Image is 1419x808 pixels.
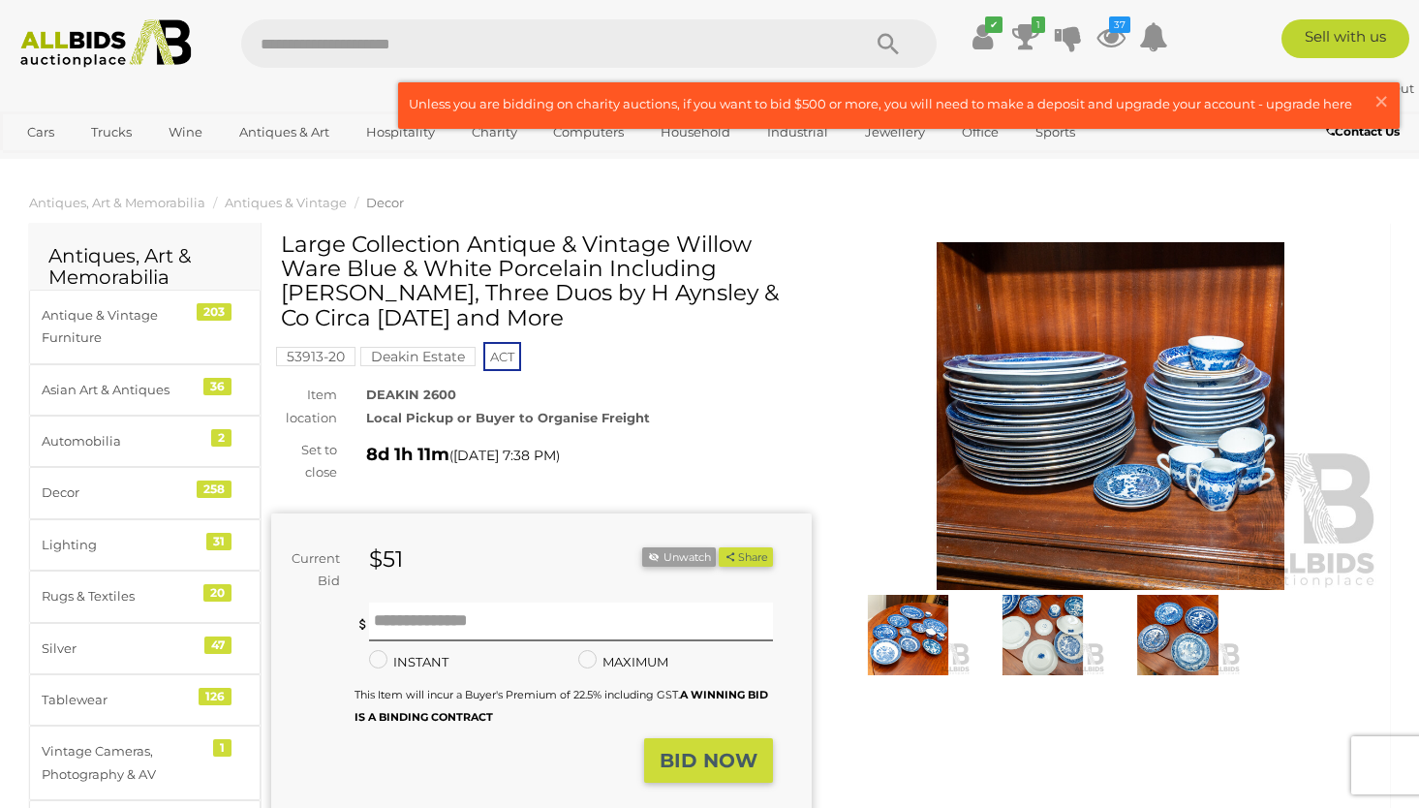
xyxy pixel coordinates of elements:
[29,364,261,416] a: Asian Art & Antiques 36
[1326,121,1404,142] a: Contact Us
[11,19,201,68] img: Allbids.com.au
[949,116,1011,148] a: Office
[980,595,1105,675] img: Large Collection Antique & Vintage Willow Ware Blue & White Porcelain Including Burleigh Ware, Th...
[642,547,716,568] li: Unwatch this item
[483,342,521,371] span: ACT
[459,116,530,148] a: Charity
[42,304,201,350] div: Antique & Vintage Furniture
[841,242,1381,590] img: Large Collection Antique & Vintage Willow Ware Blue & White Porcelain Including Burleigh Ware, Th...
[197,481,231,498] div: 258
[204,637,231,654] div: 47
[42,585,201,607] div: Rugs & Textiles
[276,347,355,366] mark: 53913-20
[257,439,352,484] div: Set to close
[1326,124,1400,139] b: Contact Us
[42,482,201,504] div: Decor
[199,688,231,705] div: 126
[42,379,201,401] div: Asian Art & Antiques
[29,195,205,210] a: Antiques, Art & Memorabilia
[29,290,261,364] a: Antique & Vintage Furniture 203
[15,148,177,180] a: [GEOGRAPHIC_DATA]
[354,116,447,148] a: Hospitality
[1109,16,1130,33] i: 37
[1281,19,1408,58] a: Sell with us
[281,233,807,330] h1: Large Collection Antique & Vintage Willow Ware Blue & White Porcelain Including [PERSON_NAME], Th...
[29,416,261,467] a: Automobilia 2
[369,651,448,673] label: INSTANT
[969,19,998,54] a: ✔
[852,116,938,148] a: Jewellery
[1032,16,1045,33] i: 1
[29,519,261,571] a: Lighting 31
[1291,80,1348,96] strong: oksure
[449,448,560,463] span: ( )
[203,584,231,602] div: 20
[42,430,201,452] div: Automobilia
[42,637,201,660] div: Silver
[366,387,456,402] strong: DEAKIN 2600
[42,740,201,786] div: Vintage Cameras, Photography & AV
[360,349,476,364] a: Deakin Estate
[29,571,261,622] a: Rugs & Textiles 20
[846,595,971,675] img: Large Collection Antique & Vintage Willow Ware Blue & White Porcelain Including Burleigh Ware, Th...
[271,547,355,593] div: Current Bid
[578,651,668,673] label: MAXIMUM
[366,444,449,465] strong: 8d 1h 11m
[660,749,757,772] strong: BID NOW
[29,674,261,726] a: Tablewear 126
[29,726,261,800] a: Vintage Cameras, Photography & AV 1
[225,195,347,210] a: Antiques & Vintage
[1011,19,1040,54] a: 1
[29,623,261,674] a: Silver 47
[42,689,201,711] div: Tablewear
[257,384,352,429] div: Item location
[1115,595,1240,675] img: Large Collection Antique & Vintage Willow Ware Blue & White Porcelain Including Burleigh Ware, Th...
[719,547,772,568] button: Share
[48,245,241,288] h2: Antiques, Art & Memorabilia
[78,116,144,148] a: Trucks
[985,16,1003,33] i: ✔
[227,116,342,148] a: Antiques & Art
[276,349,355,364] a: 53913-20
[355,688,768,724] small: This Item will incur a Buyer's Premium of 22.5% including GST.
[206,533,231,550] div: 31
[203,378,231,395] div: 36
[642,547,716,568] button: Unwatch
[369,545,403,573] strong: $51
[213,739,231,757] div: 1
[540,116,636,148] a: Computers
[1096,19,1126,54] a: 37
[211,429,231,447] div: 2
[1358,80,1414,96] a: Sign Out
[644,738,773,784] button: BID NOW
[366,410,650,425] strong: Local Pickup or Buyer to Organise Freight
[453,447,556,464] span: [DATE] 7:38 PM
[366,195,404,210] a: Decor
[1291,80,1351,96] a: oksure
[360,347,476,366] mark: Deakin Estate
[1023,116,1088,148] a: Sports
[1351,80,1355,96] span: |
[755,116,841,148] a: Industrial
[197,303,231,321] div: 203
[42,534,201,556] div: Lighting
[15,116,67,148] a: Cars
[29,467,261,518] a: Decor 258
[156,116,215,148] a: Wine
[648,116,743,148] a: Household
[840,19,937,68] button: Search
[1373,82,1390,120] span: ×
